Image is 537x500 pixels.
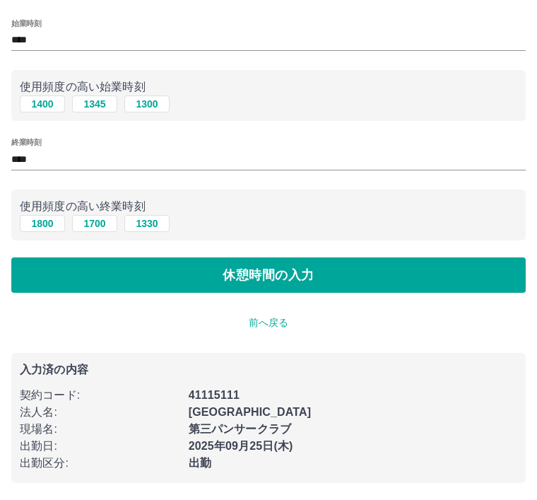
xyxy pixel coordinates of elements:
[20,421,180,438] p: 現場名 :
[20,215,65,232] button: 1800
[189,457,211,469] b: 出勤
[20,438,180,455] p: 出勤日 :
[20,364,517,376] p: 入力済の内容
[20,198,517,215] p: 使用頻度の高い終業時刻
[124,215,170,232] button: 1330
[11,257,526,293] button: 休憩時間の入力
[20,79,517,95] p: 使用頻度の高い始業時刻
[11,137,41,148] label: 終業時刻
[72,95,117,112] button: 1345
[189,440,293,452] b: 2025年09月25日(木)
[20,404,180,421] p: 法人名 :
[189,423,291,435] b: 第三パンサークラブ
[11,315,526,330] p: 前へ戻る
[124,95,170,112] button: 1300
[20,455,180,472] p: 出勤区分 :
[189,406,312,418] b: [GEOGRAPHIC_DATA]
[20,95,65,112] button: 1400
[189,389,240,401] b: 41115111
[72,215,117,232] button: 1700
[20,387,180,404] p: 契約コード :
[11,18,41,28] label: 始業時刻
